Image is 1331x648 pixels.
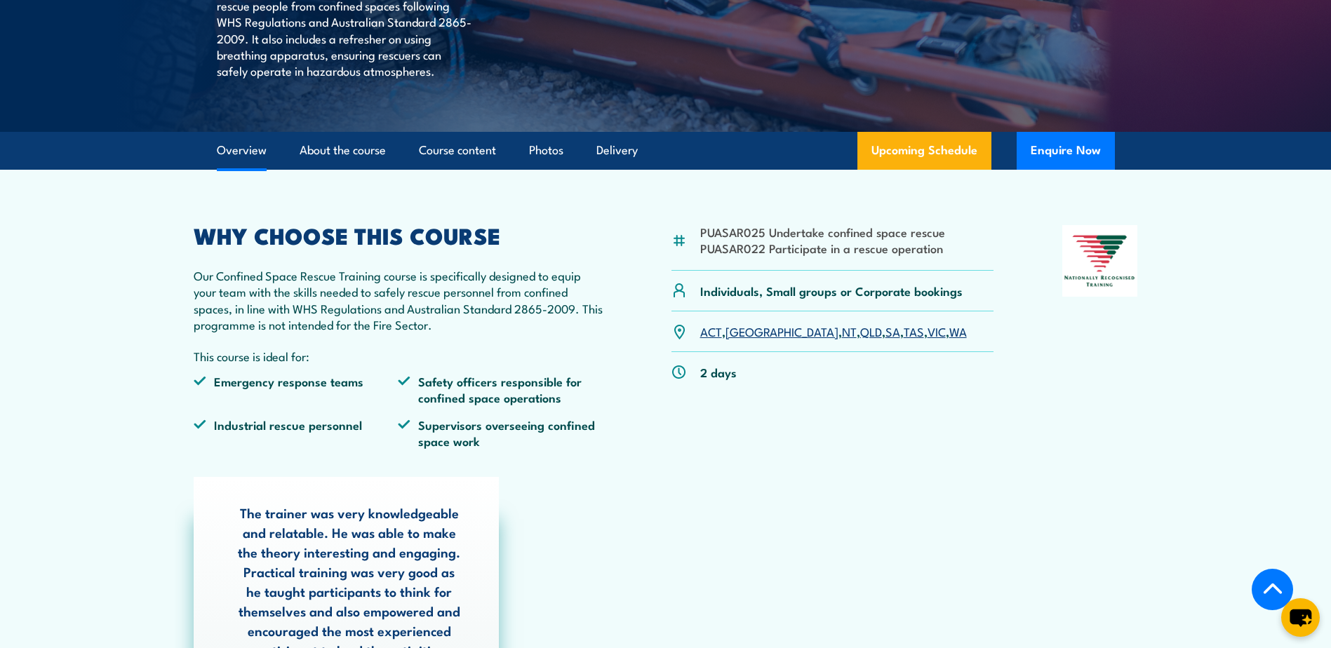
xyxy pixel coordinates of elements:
[398,417,603,450] li: Supervisors overseeing confined space work
[928,323,946,339] a: VIC
[194,225,603,245] h2: WHY CHOOSE THIS COURSE
[194,267,603,333] p: Our Confined Space Rescue Training course is specifically designed to equip your team with the sk...
[529,132,563,169] a: Photos
[1017,132,1115,170] button: Enquire Now
[842,323,857,339] a: NT
[217,132,267,169] a: Overview
[596,132,638,169] a: Delivery
[904,323,924,339] a: TAS
[857,132,991,170] a: Upcoming Schedule
[860,323,882,339] a: QLD
[885,323,900,339] a: SA
[398,373,603,406] li: Safety officers responsible for confined space operations
[194,348,603,364] p: This course is ideal for:
[300,132,386,169] a: About the course
[419,132,496,169] a: Course content
[1281,598,1320,637] button: chat-button
[194,373,399,406] li: Emergency response teams
[949,323,967,339] a: WA
[700,224,945,240] li: PUASAR025 Undertake confined space rescue
[700,240,945,256] li: PUASAR022 Participate in a rescue operation
[194,417,399,450] li: Industrial rescue personnel
[700,323,722,339] a: ACT
[700,364,737,380] p: 2 days
[725,323,838,339] a: [GEOGRAPHIC_DATA]
[700,283,963,299] p: Individuals, Small groups or Corporate bookings
[1062,225,1138,297] img: Nationally Recognised Training logo.
[700,323,967,339] p: , , , , , , ,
